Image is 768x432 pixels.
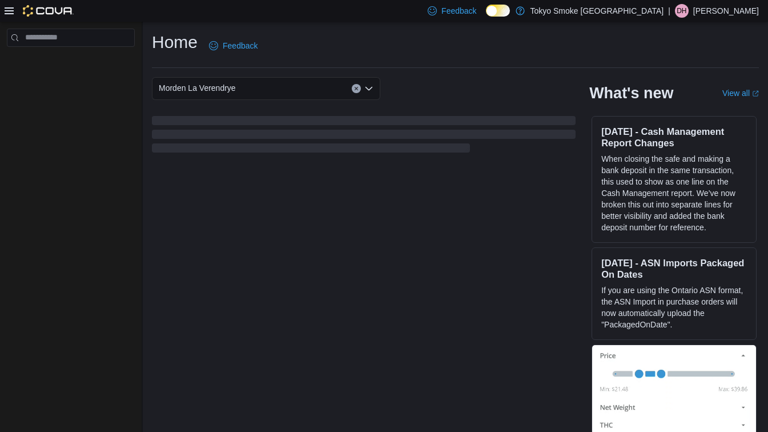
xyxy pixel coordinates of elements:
button: Open list of options [364,84,373,93]
a: Feedback [204,34,262,57]
p: Tokyo Smoke [GEOGRAPHIC_DATA] [530,4,664,18]
p: [PERSON_NAME] [693,4,759,18]
input: Dark Mode [486,5,510,17]
h2: What's new [589,84,673,102]
p: If you are using the Ontario ASN format, the ASN Import in purchase orders will now automatically... [601,285,747,330]
img: Cova [23,5,74,17]
svg: External link [752,90,759,97]
span: Feedback [441,5,476,17]
button: Clear input [352,84,361,93]
div: Dylan Hoeppner [675,4,689,18]
span: Morden La Verendrye [159,81,236,95]
p: | [668,4,670,18]
span: DH [677,4,686,18]
a: View allExternal link [722,89,759,98]
nav: Complex example [7,49,135,77]
span: Feedback [223,40,258,51]
h3: [DATE] - ASN Imports Packaged On Dates [601,257,747,280]
h3: [DATE] - Cash Management Report Changes [601,126,747,149]
h1: Home [152,31,198,54]
span: Loading [152,118,576,155]
p: When closing the safe and making a bank deposit in the same transaction, this used to show as one... [601,153,747,233]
